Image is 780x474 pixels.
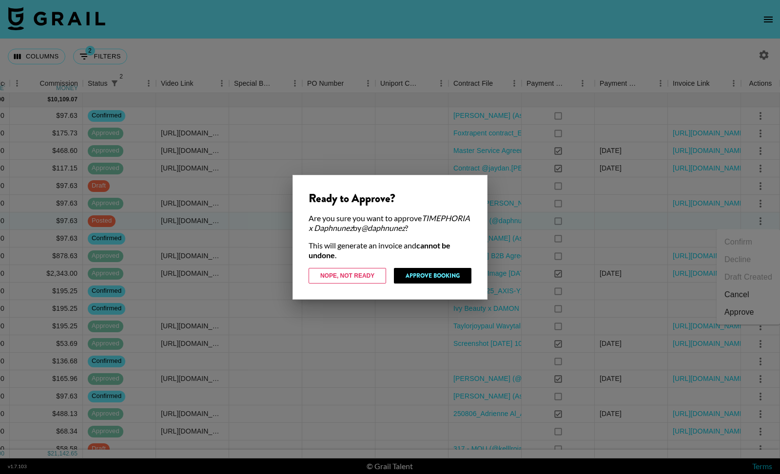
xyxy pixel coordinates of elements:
em: TIMEPHORIA x Daphnunez [309,213,470,232]
div: Are you sure you want to approve by ? [309,213,471,233]
strong: cannot be undone [309,241,450,260]
button: Approve Booking [394,268,471,284]
div: Ready to Approve? [309,191,471,206]
div: This will generate an invoice and . [309,241,471,260]
em: @ daphnunez [361,223,405,232]
button: Nope, Not Ready [309,268,386,284]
